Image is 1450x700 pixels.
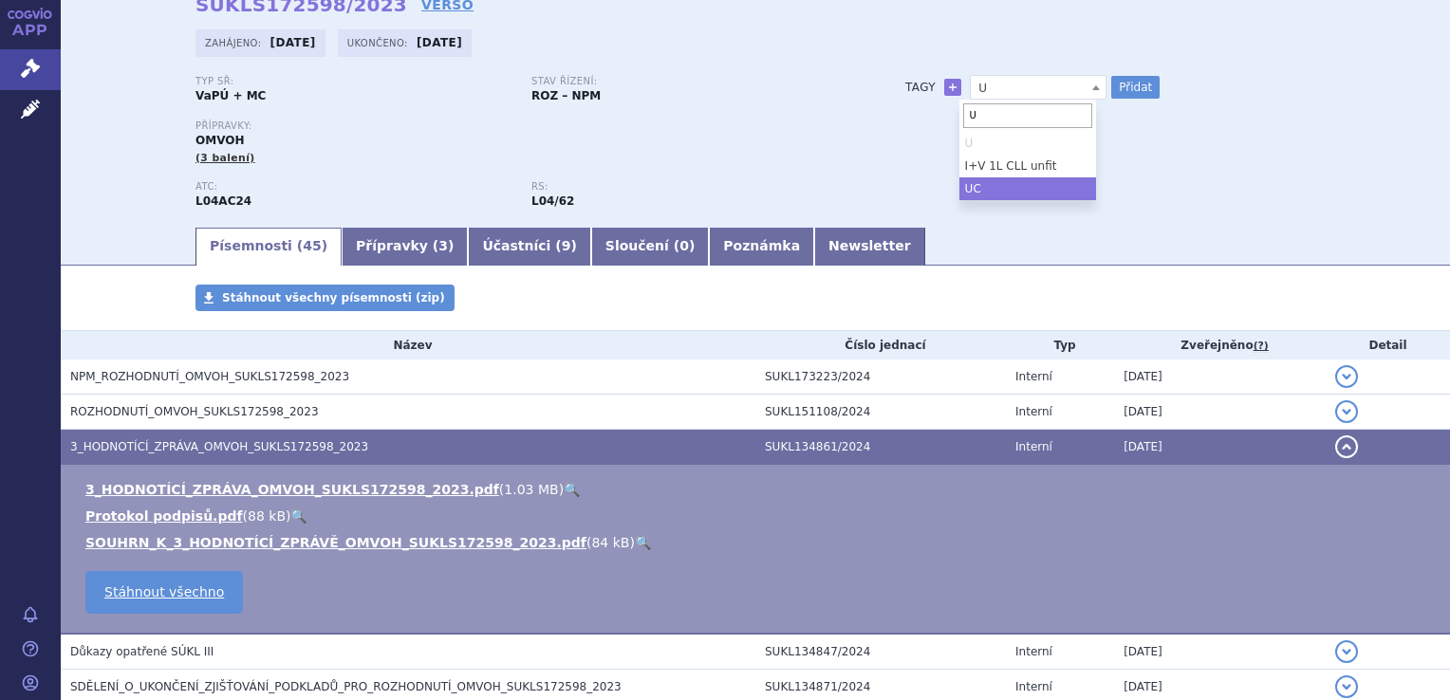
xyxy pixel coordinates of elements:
[1335,365,1358,388] button: detail
[1114,331,1326,359] th: Zveřejněno
[504,482,558,497] span: 1.03 MB
[70,680,622,693] span: SDĚLENÍ_O_UKONČENÍ_ZJIŠŤOVÁNÍ_PODKLADŮ_PRO_ROZHODNUTÍ_OMVOH_SUKLS172598_2023
[959,155,1096,177] li: I+V 1L CLL unfit
[347,35,412,50] span: Ukončeno:
[755,634,1006,670] td: SUKL134847/2024
[1114,634,1326,670] td: [DATE]
[195,120,867,132] p: Přípravky:
[342,228,468,266] a: Přípravky (3)
[195,181,512,193] p: ATC:
[290,508,307,524] a: 🔍
[195,228,342,266] a: Písemnosti (45)
[591,228,709,266] a: Sloučení (0)
[468,228,590,266] a: Účastníci (9)
[905,76,936,99] h3: Tagy
[635,535,651,550] a: 🔍
[195,194,251,208] strong: MIRIKIZUMAB
[85,480,1431,499] li: ( )
[70,405,319,418] span: ROZHODNUTÍ_OMVOH_SUKLS172598_2023
[591,535,629,550] span: 84 kB
[85,571,243,614] a: Stáhnout všechno
[1254,340,1269,353] abbr: (?)
[1335,435,1358,458] button: detail
[562,238,571,253] span: 9
[1114,359,1326,395] td: [DATE]
[1015,680,1052,693] span: Interní
[195,285,455,311] a: Stáhnout všechny písemnosti (zip)
[531,194,574,208] strong: mirikizumab
[222,291,445,304] span: Stáhnout všechny písemnosti (zip)
[1326,331,1450,359] th: Detail
[195,76,512,87] p: Typ SŘ:
[85,533,1431,552] li: ( )
[755,395,1006,430] td: SUKL151108/2024
[814,228,925,266] a: Newsletter
[1335,640,1358,663] button: detail
[417,36,462,49] strong: [DATE]
[70,370,349,383] span: NPM_ROZHODNUTÍ_OMVOH_SUKLS172598_2023
[61,331,755,359] th: Název
[531,76,848,87] p: Stav řízení:
[971,76,1106,101] span: U
[755,331,1006,359] th: Číslo jednací
[195,89,266,102] strong: VaPÚ + MC
[531,181,848,193] p: RS:
[85,482,499,497] a: 3_HODNOTÍCÍ_ZPRÁVA_OMVOH_SUKLS172598_2023.pdf
[1015,440,1052,453] span: Interní
[70,440,368,453] span: 3_HODNOTÍCÍ_ZPRÁVA_OMVOH_SUKLS172598_2023
[195,134,244,147] span: OMVOH
[755,359,1006,395] td: SUKL173223/2024
[85,507,1431,525] li: ( )
[755,430,1006,465] td: SUKL134861/2024
[85,535,586,550] a: SOUHRN_K_3_HODNOTÍCÍ_ZPRÁVĚ_OMVOH_SUKLS172598_2023.pdf
[959,177,1096,200] li: UC
[531,89,601,102] strong: ROZ – NPM
[1335,675,1358,698] button: detail
[1006,331,1114,359] th: Typ
[564,482,580,497] a: 🔍
[248,508,286,524] span: 88 kB
[1111,76,1160,99] button: Přidat
[205,35,265,50] span: Zahájeno:
[709,228,814,266] a: Poznámka
[438,238,448,253] span: 3
[270,36,316,49] strong: [DATE]
[1114,395,1326,430] td: [DATE]
[1114,430,1326,465] td: [DATE]
[303,238,321,253] span: 45
[1015,645,1052,658] span: Interní
[70,645,214,658] span: Důkazy opatřené SÚKL III
[1015,370,1052,383] span: Interní
[1015,405,1052,418] span: Interní
[85,508,243,524] a: Protokol podpisů.pdf
[195,152,255,164] span: (3 balení)
[944,79,961,96] a: +
[679,238,689,253] span: 0
[1335,400,1358,423] button: detail
[970,75,1106,100] span: U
